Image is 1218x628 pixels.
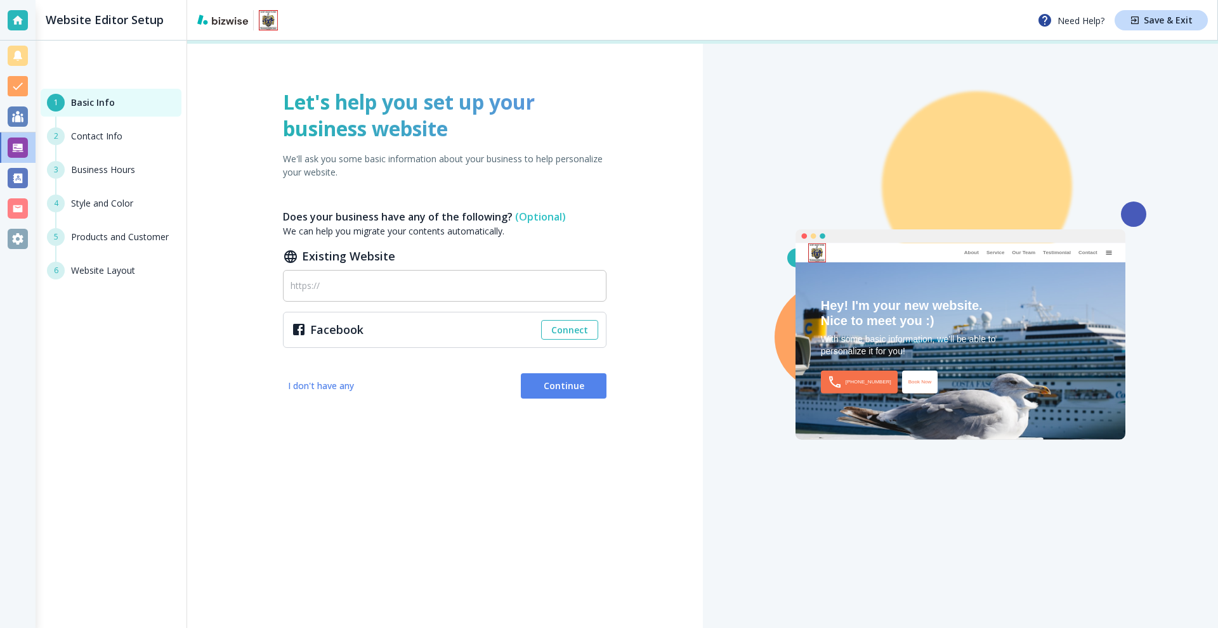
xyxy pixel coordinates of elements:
h4: Save & Exit [1144,16,1193,25]
button: 1Basic Info [41,89,181,117]
span: Continue [531,380,596,392]
div: With some basic information, we'll be able to personalize it for you! [821,333,1100,358]
div: Contact [1075,250,1101,255]
h2: Existing Website [283,248,606,265]
button: Connect [541,320,598,340]
img: bizwise [197,15,248,25]
div: Hey! I'm your new website. Nice to meet you :) [821,298,1100,328]
div: Testimonial [1039,250,1075,255]
img: SCOTT GRODY TRAVEL [808,243,826,262]
h6: Does your business have any of the following? [283,209,606,224]
button: I don't have any [283,373,359,399]
h6: Basic Info [71,96,115,110]
div: [PHONE_NUMBER] [821,371,898,394]
div: Facebook [291,321,449,338]
img: SCOTT GRODY TRAVEL [259,10,278,30]
span: Connect [551,324,588,336]
input: https:// [291,280,599,292]
span: 1 [54,97,58,108]
h2: Website Editor Setup [46,11,164,29]
div: Our Team [1008,250,1039,255]
button: Save & Exit [1115,10,1208,30]
span: (Optional) [515,210,566,224]
h1: Let's help you set up your business website [283,89,606,142]
span: I don't have any [288,380,354,392]
p: We'll ask you some basic information about your business to help personalize your website. [283,152,606,179]
div: About [960,250,983,255]
div: Service [983,250,1008,255]
button: Continue [521,373,606,399]
p: We can help you migrate your contents automatically. [283,224,606,238]
p: Need Help? [1037,13,1104,28]
div: Book Now [902,371,938,394]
